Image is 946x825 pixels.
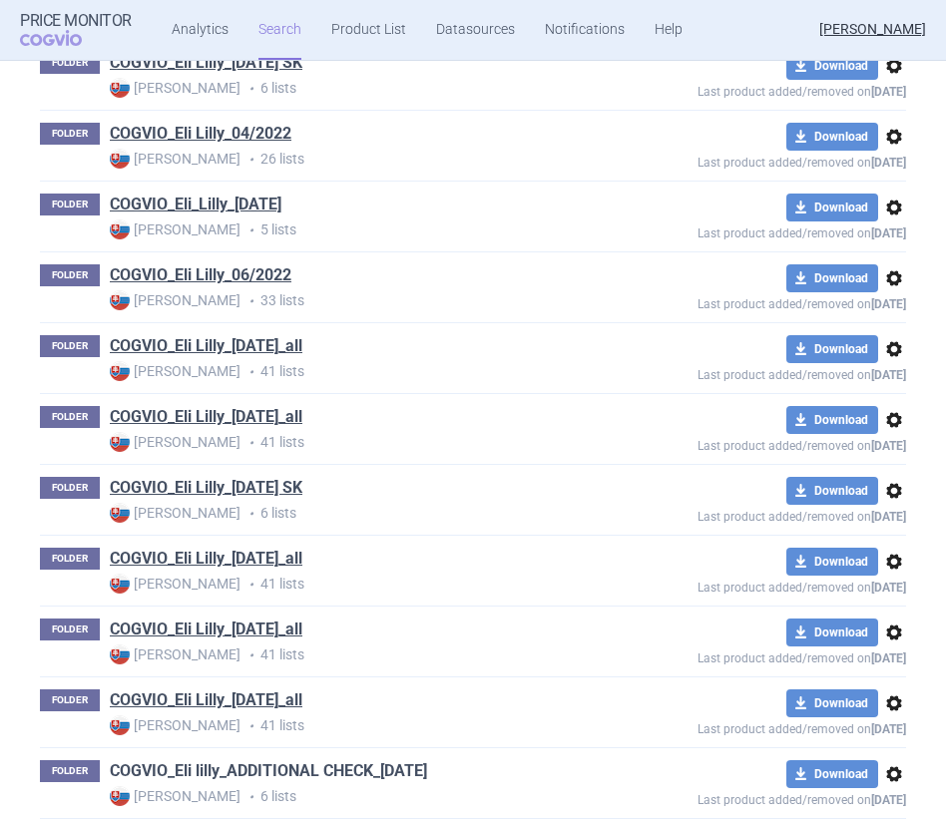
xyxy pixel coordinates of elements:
button: Download [786,760,878,788]
strong: [PERSON_NAME] [110,432,240,452]
button: Download [786,619,878,646]
p: FOLDER [40,264,100,286]
i: • [240,79,260,99]
strong: [PERSON_NAME] [110,78,240,98]
span: COGVIO [20,30,110,46]
a: COGVIO_Eli Lilly_[DATE]_all [110,619,302,640]
button: Download [786,335,878,363]
img: SK [110,78,130,98]
strong: [DATE] [871,581,906,595]
i: • [240,362,260,382]
i: • [240,220,260,240]
p: Last product added/removed on [647,505,906,524]
h1: COGVIO_Eli Lilly_18.03.2025 SK [110,477,302,503]
p: Last product added/removed on [647,434,906,453]
img: SK [110,219,130,239]
strong: [DATE] [871,651,906,665]
i: • [240,433,260,453]
strong: [DATE] [871,793,906,807]
p: Last product added/removed on [647,646,906,665]
p: FOLDER [40,52,100,74]
a: COGVIO_Eli lilly_ADDITIONAL CHECK_[DATE] [110,760,427,782]
p: Last product added/removed on [647,151,906,170]
a: COGVIO_Eli Lilly_[DATE]_all [110,406,302,428]
img: SK [110,503,130,523]
h1: COGVIO_Eli Lilly_5.10.2022_all [110,548,302,574]
p: 6 lists [110,503,647,524]
p: FOLDER [40,194,100,215]
p: 41 lists [110,715,647,736]
p: Last product added/removed on [647,292,906,311]
strong: [DATE] [871,226,906,240]
h1: COGVIO_Eli Lilly_06/2022 [110,264,291,290]
button: Download [786,548,878,576]
i: • [240,716,260,736]
p: 41 lists [110,644,647,665]
p: 41 lists [110,361,647,382]
h1: COGVIO_Eli Lilly_11.05.2023_all [110,335,302,361]
h1: COGVIO_Eli Lilly_04.02.2025 SK [110,52,302,78]
p: Last product added/removed on [647,80,906,99]
img: SK [110,786,130,806]
button: Download [786,264,878,292]
p: FOLDER [40,689,100,711]
strong: [PERSON_NAME] [110,574,240,594]
strong: [PERSON_NAME] [110,503,240,523]
button: Download [786,477,878,505]
img: SK [110,432,130,452]
p: FOLDER [40,477,100,499]
button: Download [786,689,878,717]
h1: COGVIO_Eli Lilly_13.10.2023_all [110,406,302,432]
strong: [DATE] [871,85,906,99]
strong: [DATE] [871,156,906,170]
strong: [PERSON_NAME] [110,644,240,664]
i: • [240,787,260,807]
strong: [DATE] [871,439,906,453]
p: FOLDER [40,335,100,357]
p: 6 lists [110,786,647,807]
strong: [DATE] [871,368,906,382]
strong: [DATE] [871,510,906,524]
i: • [240,645,260,665]
strong: [PERSON_NAME] [110,149,240,169]
p: 6 lists [110,78,647,99]
i: • [240,575,260,595]
strong: [PERSON_NAME] [110,715,240,735]
a: COGVIO_Eli Lilly_04/2022 [110,123,291,145]
p: 41 lists [110,574,647,595]
h1: COGVIO_Eli_Lilly_06.10.2025 [110,194,281,219]
button: Download [786,52,878,80]
img: SK [110,644,130,664]
a: COGVIO_Eli Lilly_[DATE]_all [110,335,302,357]
img: SK [110,290,130,310]
p: 41 lists [110,432,647,453]
strong: [PERSON_NAME] [110,786,240,806]
button: Download [786,406,878,434]
h1: COGVIO_Eli Lilly_8.3.2023_all [110,689,302,715]
img: SK [110,574,130,594]
i: • [240,504,260,524]
strong: [PERSON_NAME] [110,290,240,310]
img: SK [110,715,130,735]
img: SK [110,149,130,169]
a: COGVIO_Eli Lilly_[DATE]_all [110,548,302,570]
p: Last product added/removed on [647,788,906,807]
i: • [240,150,260,170]
a: COGVIO_Eli Lilly_[DATE] SK [110,477,302,499]
img: SK [110,361,130,381]
p: Last product added/removed on [647,363,906,382]
p: Last product added/removed on [647,221,906,240]
button: Download [786,194,878,221]
strong: Price Monitor [20,12,132,30]
button: Download [786,123,878,151]
strong: [DATE] [871,297,906,311]
strong: [DATE] [871,722,906,736]
p: FOLDER [40,760,100,782]
i: • [240,291,260,311]
a: Price MonitorCOGVIO [20,12,132,48]
h1: COGVIO_Eli Lilly_5.10.2022_all [110,619,302,644]
h1: COGVIO_Eli Lilly_04/2022 [110,123,291,149]
p: 33 lists [110,290,647,311]
a: COGVIO_Eli_Lilly_[DATE] [110,194,281,215]
p: FOLDER [40,548,100,570]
